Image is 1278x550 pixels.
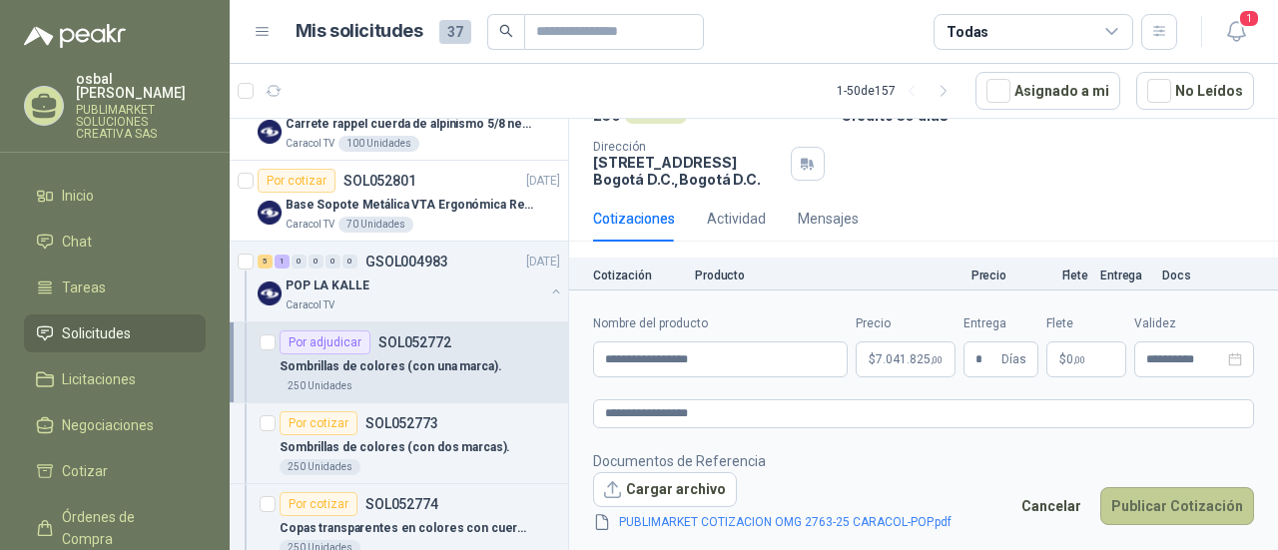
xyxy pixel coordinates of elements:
p: SOL052801 [343,174,416,188]
p: Entrega [1100,269,1150,282]
p: [DATE] [526,253,560,272]
a: Licitaciones [24,360,206,398]
span: 0 [1066,353,1085,365]
p: Precio [907,269,1006,282]
p: [DATE] [526,172,560,191]
p: SOL052772 [378,335,451,349]
img: Logo peakr [24,24,126,48]
p: Dirección [593,140,783,154]
a: PUBLIMARKET COTIZACION OMG 2763-25 CARACOL-POP.pdf [611,513,959,532]
p: SOL052774 [365,497,438,511]
div: 100 Unidades [338,136,419,152]
p: GSOL004983 [365,255,448,269]
label: Nombre del producto [593,314,848,333]
a: Solicitudes [24,314,206,352]
p: Documentos de Referencia [593,450,983,472]
img: Company Logo [258,201,282,225]
a: 5 1 0 0 0 0 GSOL004983[DATE] Company LogoPOP LA KALLECaracol TV [258,250,564,313]
span: Inicio [62,185,94,207]
a: Cotizar [24,452,206,490]
div: Por adjudicar [280,330,370,354]
a: Por cotizarSOL052773Sombrillas de colores (con dos marcas).250 Unidades [230,403,568,484]
img: Company Logo [258,281,282,305]
div: 0 [325,255,340,269]
button: No Leídos [1136,72,1254,110]
p: Docs [1162,269,1202,282]
p: Sombrillas de colores (con una marca). [280,357,501,376]
p: Producto [695,269,895,282]
div: Actividad [707,208,766,230]
p: Caracol TV [286,297,334,313]
span: Negociaciones [62,414,154,436]
div: 1 [275,255,290,269]
div: Mensajes [798,208,859,230]
a: Inicio [24,177,206,215]
span: Licitaciones [62,368,136,390]
a: Tareas [24,269,206,306]
label: Precio [856,314,956,333]
p: Carrete rappel cuerda de alpinismo 5/8 negra 16mm [286,115,534,134]
div: 0 [292,255,307,269]
label: Entrega [963,314,1038,333]
div: 70 Unidades [338,217,413,233]
div: Por cotizar [280,411,357,435]
p: Base Sopote Metálica VTA Ergonómica Retráctil para Portátil [286,196,534,215]
p: Caracol TV [286,136,334,152]
span: $ [1059,353,1066,365]
span: Cotizar [62,460,108,482]
p: $ 0,00 [1046,341,1126,377]
a: Negociaciones [24,406,206,444]
div: Por cotizar [258,169,335,193]
button: Asignado a mi [975,72,1120,110]
div: 1 - 50 de 157 [837,75,959,107]
button: Cargar archivo [593,472,737,508]
p: Flete [1018,269,1088,282]
span: 7.041.825 [876,353,943,365]
p: SOL052773 [365,416,438,430]
h1: Mis solicitudes [296,17,423,46]
span: 1 [1238,9,1260,28]
span: Órdenes de Compra [62,506,187,550]
button: Publicar Cotización [1100,487,1254,525]
button: Cancelar [1010,487,1092,525]
span: 37 [439,20,471,44]
p: Sombrillas de colores (con dos marcas). [280,438,510,457]
p: [STREET_ADDRESS] Bogotá D.C. , Bogotá D.C. [593,154,783,188]
div: Por cotizar [280,492,357,516]
span: Días [1001,342,1026,376]
div: 250 Unidades [280,459,360,475]
p: Copas transparentes en colores con cuerda (con dos marcas). [280,519,528,538]
p: $7.041.825,00 [856,341,956,377]
p: osbal [PERSON_NAME] [76,72,206,100]
span: Chat [62,231,92,253]
p: Caracol TV [286,217,334,233]
span: search [499,24,513,38]
p: Cotización [593,269,683,282]
div: Todas [947,21,988,43]
a: Por adjudicarSOL052772Sombrillas de colores (con una marca).250 Unidades [230,322,568,403]
label: Flete [1046,314,1126,333]
button: 1 [1218,14,1254,50]
span: Solicitudes [62,322,131,344]
img: Company Logo [258,120,282,144]
div: 5 [258,255,273,269]
p: PUBLIMARKET SOLUCIONES CREATIVA SAS [76,104,206,140]
label: Validez [1134,314,1254,333]
div: Cotizaciones [593,208,675,230]
span: Tareas [62,276,106,298]
span: ,00 [1073,354,1085,365]
a: Chat [24,223,206,261]
div: 0 [309,255,323,269]
div: 250 Unidades [280,378,360,394]
span: ,00 [931,354,943,365]
a: Por cotizarSOL052803[DATE] Company LogoCarrete rappel cuerda de alpinismo 5/8 negra 16mmCaracol T... [230,80,568,161]
a: Por cotizarSOL052801[DATE] Company LogoBase Sopote Metálica VTA Ergonómica Retráctil para Portáti... [230,161,568,242]
div: 0 [342,255,357,269]
p: POP LA KALLE [286,276,369,295]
